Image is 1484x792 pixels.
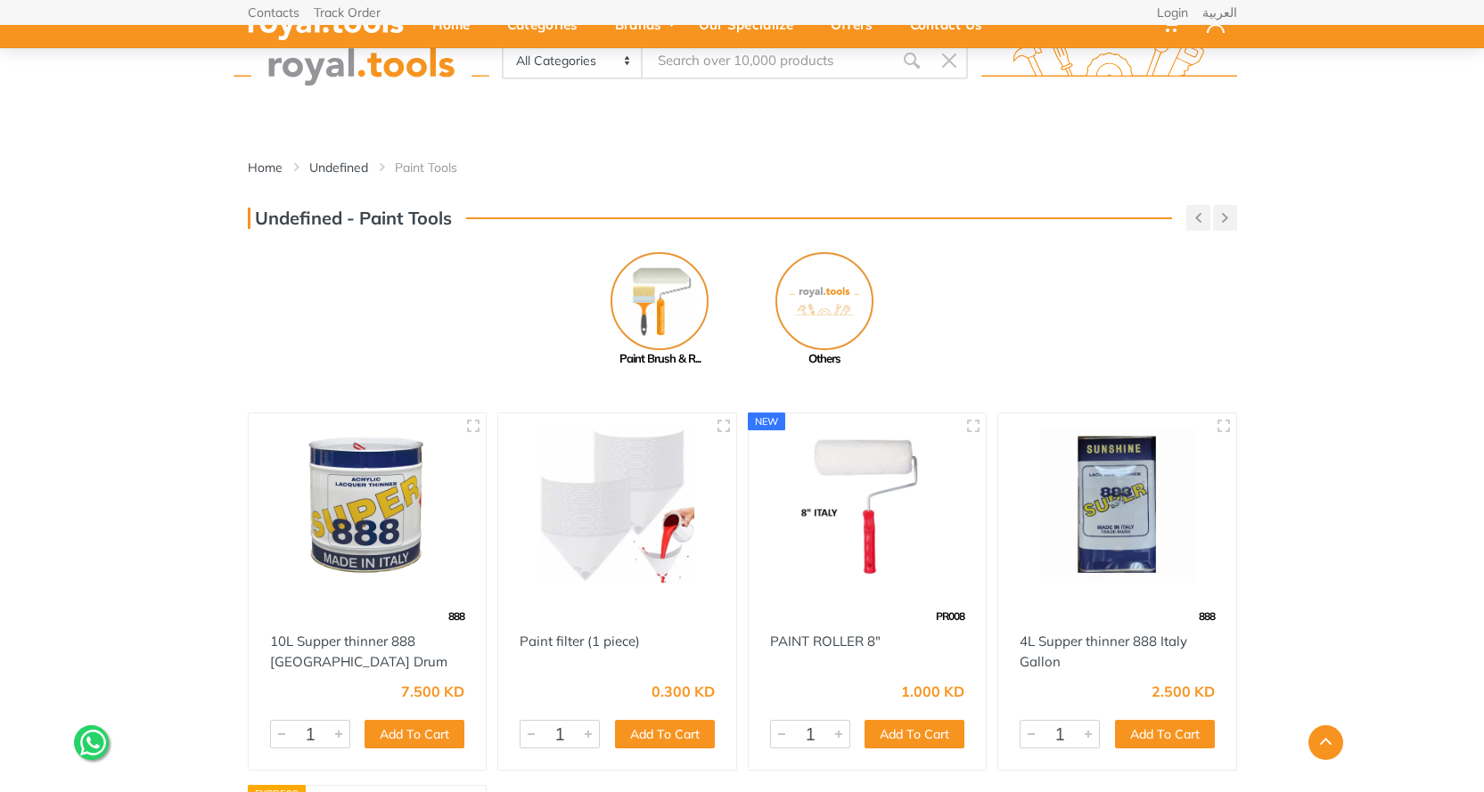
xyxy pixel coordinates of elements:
[981,37,1237,86] img: royal.tools Logo
[765,429,971,584] img: Royal Tools - PAINT ROLLER 8
[1199,609,1215,623] span: 888
[770,600,808,632] img: 1.webp
[1115,720,1215,748] button: Add To Cart
[520,633,640,649] a: Paint filter (1 piece)
[611,252,709,350] img: Royal - Paint Brush & Roller
[314,6,381,19] a: Track Order
[504,44,644,78] select: Category
[1202,6,1237,19] a: العربية
[578,252,742,368] a: Paint Brush & R...
[365,720,464,748] button: Add To Cart
[652,684,715,698] div: 0.300 KD
[270,600,307,632] img: 1.webp
[1014,429,1220,584] img: Royal Tools - 4L Supper thinner 888 Italy Gallon
[742,252,907,368] a: Others
[936,609,964,623] span: PR008
[514,429,720,584] img: Royal Tools - Paint filter (1 piece)
[248,208,452,229] h3: Undefined - Paint Tools
[1157,6,1188,19] a: Login
[395,159,457,176] a: Paint Tools
[234,37,489,86] img: royal.tools Logo
[742,350,907,368] div: Others
[1020,600,1057,632] img: 1.webp
[248,159,1237,176] nav: breadcrumb
[901,684,964,698] div: 1.000 KD
[615,720,715,748] button: Add To Cart
[448,609,464,623] span: 888
[248,6,299,19] a: Contacts
[578,350,742,368] div: Paint Brush & R...
[248,159,283,176] a: Home
[643,42,892,79] input: Site search
[748,412,786,430] div: new
[770,633,881,649] a: PAINT ROLLER 8"
[401,684,464,698] div: 7.500 KD
[775,252,873,350] img: No Image
[270,633,447,670] a: 10L Supper thinner 888 [GEOGRAPHIC_DATA] Drum
[520,600,557,632] img: 1.webp
[865,720,964,748] button: Add To Cart
[265,429,471,584] img: Royal Tools - 10L Supper thinner 888 Italy Drum
[309,159,368,176] a: Undefined
[1152,684,1215,698] div: 2.500 KD
[1020,633,1187,670] a: 4L Supper thinner 888 Italy Gallon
